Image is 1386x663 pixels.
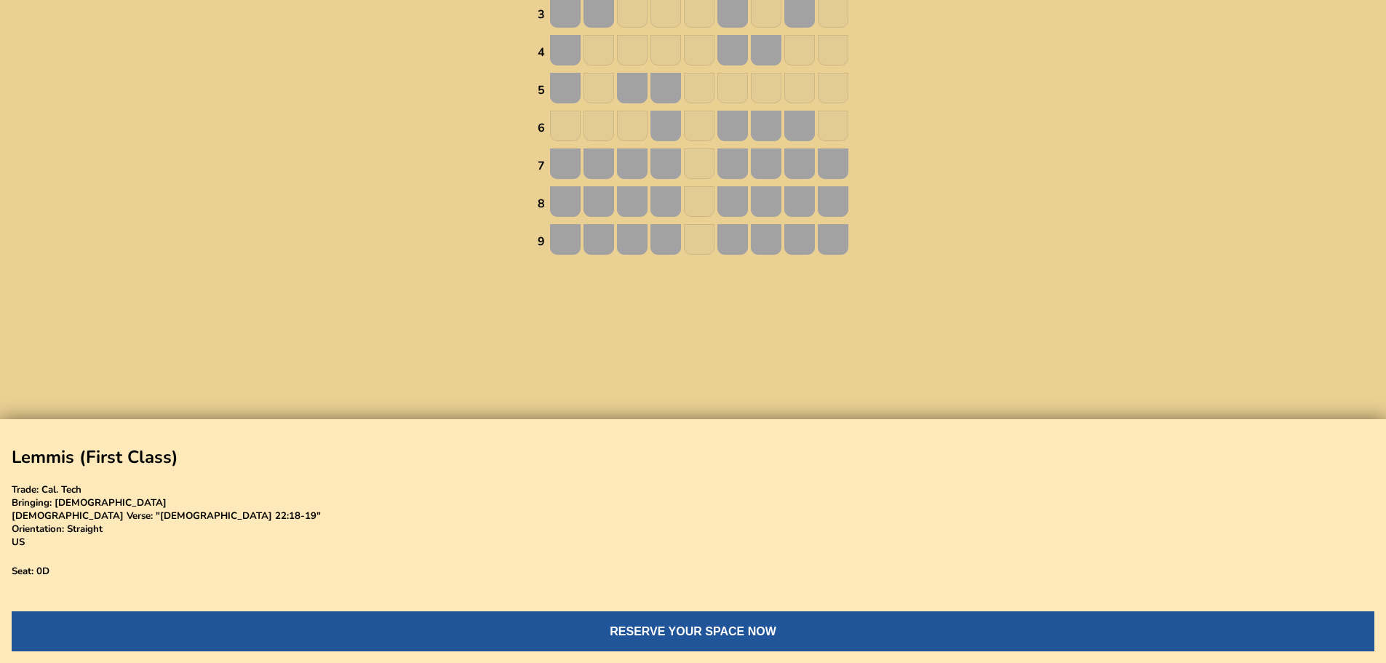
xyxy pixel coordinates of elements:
h5: Orientation: Straight [12,523,1374,536]
td: 5 [537,72,548,108]
h2: Lemmis (First Class) [12,445,1374,469]
td: 7 [537,148,548,184]
td: 8 [537,186,548,222]
h5: US [12,536,1374,549]
h5: Trade: Cal. Tech [12,483,1374,496]
a: RESERVE YOUR SPACE NOW [12,624,1374,640]
td: 6 [537,110,548,146]
h5: [DEMOGRAPHIC_DATA] Verse: "[DEMOGRAPHIC_DATA] 22:18-19" [12,509,1374,523]
td: 4 [537,34,548,71]
button: RESERVE YOUR SPACE NOW [12,611,1374,651]
h5: Bringing: [DEMOGRAPHIC_DATA] [12,496,1374,509]
td: 9 [537,223,548,260]
h5: Seat: 0D [12,565,1374,578]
